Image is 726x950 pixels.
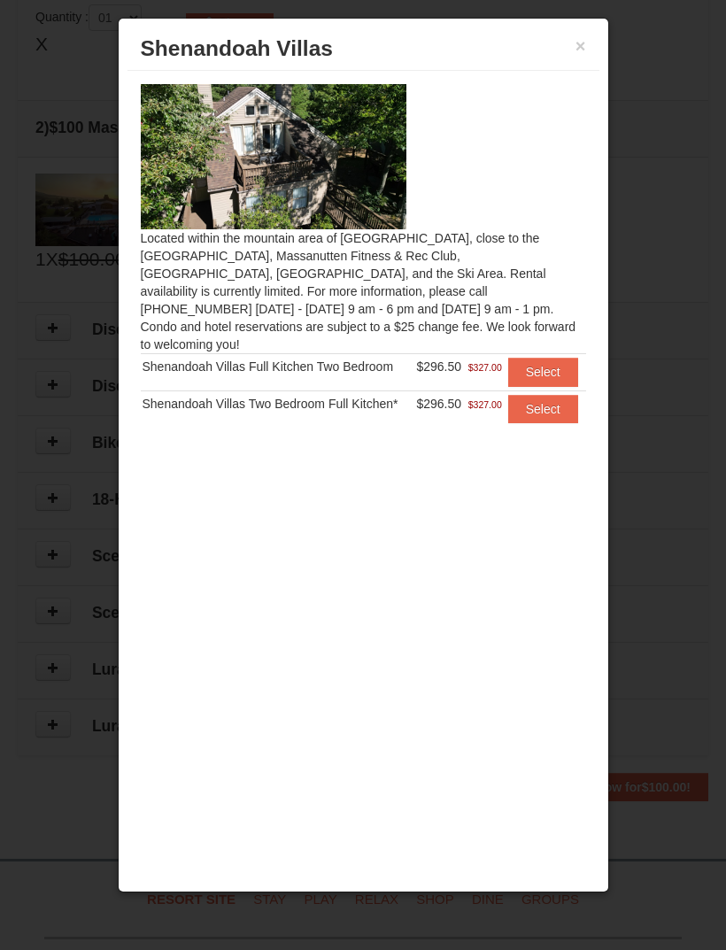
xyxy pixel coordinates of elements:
[416,397,461,411] span: $296.50
[468,359,502,376] span: $327.00
[508,395,578,423] button: Select
[468,396,502,413] span: $327.00
[141,84,406,229] img: 19219019-2-e70bf45f.jpg
[127,71,599,782] div: Located within the mountain area of [GEOGRAPHIC_DATA], close to the [GEOGRAPHIC_DATA], Massanutte...
[416,359,461,374] span: $296.50
[575,37,586,55] button: ×
[143,358,410,375] div: Shenandoah Villas Full Kitchen Two Bedroom
[141,36,333,60] span: Shenandoah Villas
[508,358,578,386] button: Select
[143,395,410,413] div: Shenandoah Villas Two Bedroom Full Kitchen*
